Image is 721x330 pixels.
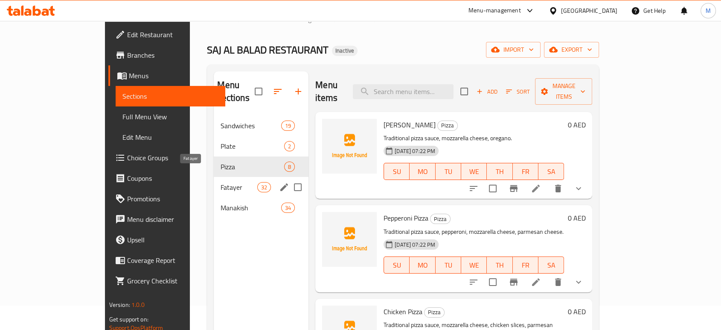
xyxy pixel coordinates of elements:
[108,271,225,291] a: Grocery Checklist
[127,194,218,204] span: Promotions
[129,71,218,81] span: Menus
[387,165,406,178] span: SU
[506,87,529,97] span: Sort
[384,256,410,274] button: SU
[221,182,257,192] span: Fatayer
[473,85,500,98] span: Add item
[438,121,457,130] span: Pizza
[548,178,568,199] button: delete
[490,165,509,178] span: TH
[127,276,218,286] span: Grocery Checklist
[490,259,509,271] span: TH
[384,118,436,131] span: [PERSON_NAME]
[254,14,330,24] span: Restaurants management
[108,250,225,271] a: Coverage Report
[542,165,561,178] span: SA
[221,162,284,172] span: Pizza
[706,6,711,15] span: M
[108,189,225,209] a: Promotions
[108,24,225,45] a: Edit Restaurant
[531,277,541,287] a: Edit menu item
[127,50,218,60] span: Branches
[122,132,218,142] span: Edit Menu
[531,183,541,194] a: Edit menu item
[551,44,592,55] span: export
[484,273,502,291] span: Select to update
[513,256,538,274] button: FR
[214,112,308,221] nav: Menu sections
[108,168,225,189] a: Coupons
[413,259,432,271] span: MO
[108,209,225,230] a: Menu disclaimer
[437,121,458,131] div: Pizza
[487,163,512,180] button: TH
[410,256,435,274] button: MO
[567,119,585,131] h6: 0 AED
[410,163,435,180] button: MO
[282,122,294,130] span: 19
[214,197,308,218] div: Manakish34
[127,29,218,40] span: Edit Restaurant
[567,306,585,318] h6: 0 AED
[486,42,541,58] button: import
[436,163,461,180] button: TU
[493,44,534,55] span: import
[455,82,473,100] span: Select section
[463,178,484,199] button: sort-choices
[504,85,532,98] button: Sort
[116,86,225,106] a: Sections
[463,272,484,292] button: sort-choices
[503,178,524,199] button: Branch-specific-item
[500,85,535,98] span: Sort items
[568,178,589,199] button: show more
[465,165,483,178] span: WE
[503,272,524,292] button: Branch-specific-item
[538,163,564,180] button: SA
[516,165,535,178] span: FR
[282,204,294,212] span: 34
[285,163,294,171] span: 8
[384,305,422,318] span: Chicken Pizza
[561,6,617,15] div: [GEOGRAPHIC_DATA]
[108,147,225,168] a: Choice Groups
[214,136,308,156] div: Plate2
[391,241,439,249] span: [DATE] 07:22 PM
[284,162,295,172] div: items
[373,14,376,24] li: /
[542,81,585,102] span: Manage items
[285,142,294,150] span: 2
[131,299,145,310] span: 1.0.0
[391,147,439,155] span: [DATE] 07:22 PM
[567,212,585,224] h6: 0 AED
[475,87,498,97] span: Add
[221,121,281,131] span: Sandwiches
[332,46,358,56] div: Inactive
[461,163,487,180] button: WE
[288,81,308,102] button: Add section
[384,133,564,144] p: Traditional pizza sauce, mozzarella cheese, oregano.
[334,14,337,24] li: /
[439,259,458,271] span: TU
[473,85,500,98] button: Add
[109,314,148,325] span: Get support on:
[465,259,483,271] span: WE
[430,214,450,224] span: Pizza
[387,259,406,271] span: SU
[214,115,308,136] div: Sandwiches19
[573,183,584,194] svg: Show Choices
[207,40,329,59] span: SAJ AL BALAD RESTAURANT
[568,272,589,292] button: show more
[436,256,461,274] button: TU
[430,214,451,224] div: Pizza
[207,14,599,25] nav: breadcrumb
[214,156,308,177] div: Pizza8
[116,106,225,127] a: Full Menu View
[548,272,568,292] button: delete
[350,14,370,24] span: Menus
[221,141,284,151] span: Plate
[384,227,564,237] p: Traditional pizza sauce, pepperoni, mozzarella cheese, parmesan cheese.
[468,6,521,16] div: Menu-management
[127,173,218,183] span: Coupons
[340,14,370,25] a: Menus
